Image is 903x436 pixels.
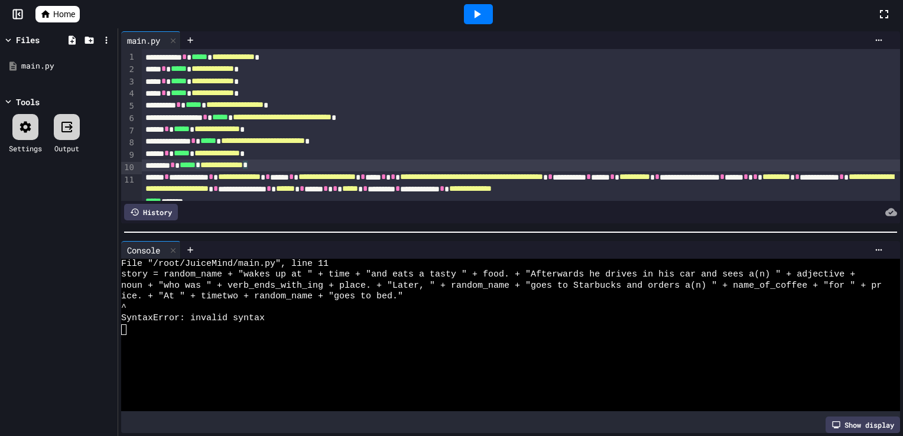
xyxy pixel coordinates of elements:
div: 8 [121,137,136,149]
div: 10 [121,162,136,174]
span: ice. + "At " + timetwo + random_name + "goes to bed." [121,291,403,302]
span: File "/root/JuiceMind/main.py", line 11 [121,259,329,269]
div: 3 [121,76,136,89]
div: History [124,204,178,220]
div: Output [54,143,79,154]
div: 2 [121,64,136,76]
div: 1 [121,51,136,64]
iframe: chat widget [853,389,891,424]
span: ^ [121,302,126,313]
div: 5 [121,100,136,113]
div: 6 [121,113,136,125]
a: Home [35,6,80,22]
div: Console [121,241,181,259]
span: SyntaxError: invalid syntax [121,313,265,324]
div: 11 [121,174,136,211]
iframe: chat widget [805,337,891,388]
div: 4 [121,88,136,100]
div: Show display [826,417,900,433]
div: Settings [9,143,42,154]
div: 9 [121,149,136,162]
div: Tools [16,96,40,108]
div: main.py [21,60,113,72]
div: Files [16,34,40,46]
span: noun + "who was " + verb_ends_with_ing + place. + "Later, " + random_name + "goes to Starbucks an... [121,281,882,291]
div: main.py [121,31,181,49]
div: main.py [121,34,166,47]
span: story = random_name + "wakes up at " + time + "and eats a tasty " + food. + "Afterwards he drives... [121,269,855,280]
span: Home [53,8,75,20]
div: 7 [121,125,136,138]
div: Console [121,244,166,256]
